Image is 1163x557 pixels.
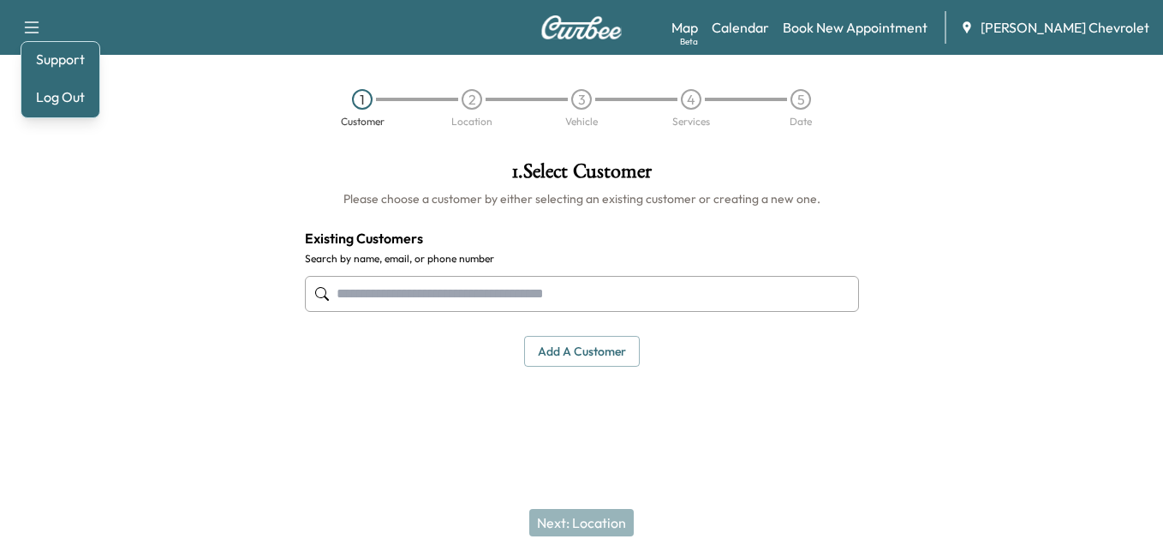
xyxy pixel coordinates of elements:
button: Add a customer [524,336,640,368]
h1: 1 . Select Customer [305,161,859,190]
div: Location [451,117,492,127]
div: 2 [462,89,482,110]
div: Date [790,117,812,127]
h4: Existing Customers [305,228,859,249]
div: 3 [571,89,592,110]
img: Curbee Logo [540,15,623,39]
button: Log Out [28,83,92,111]
a: Support [28,49,92,69]
a: Calendar [712,17,769,38]
div: Services [672,117,710,127]
a: MapBeta [671,17,698,38]
div: 4 [681,89,701,110]
label: Search by name, email, or phone number [305,252,859,266]
div: Vehicle [565,117,598,127]
div: Beta [680,35,698,48]
span: [PERSON_NAME] Chevrolet [981,17,1149,38]
h6: Please choose a customer by either selecting an existing customer or creating a new one. [305,190,859,207]
div: 5 [790,89,811,110]
a: Book New Appointment [783,17,927,38]
div: Customer [341,117,385,127]
div: 1 [352,89,373,110]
